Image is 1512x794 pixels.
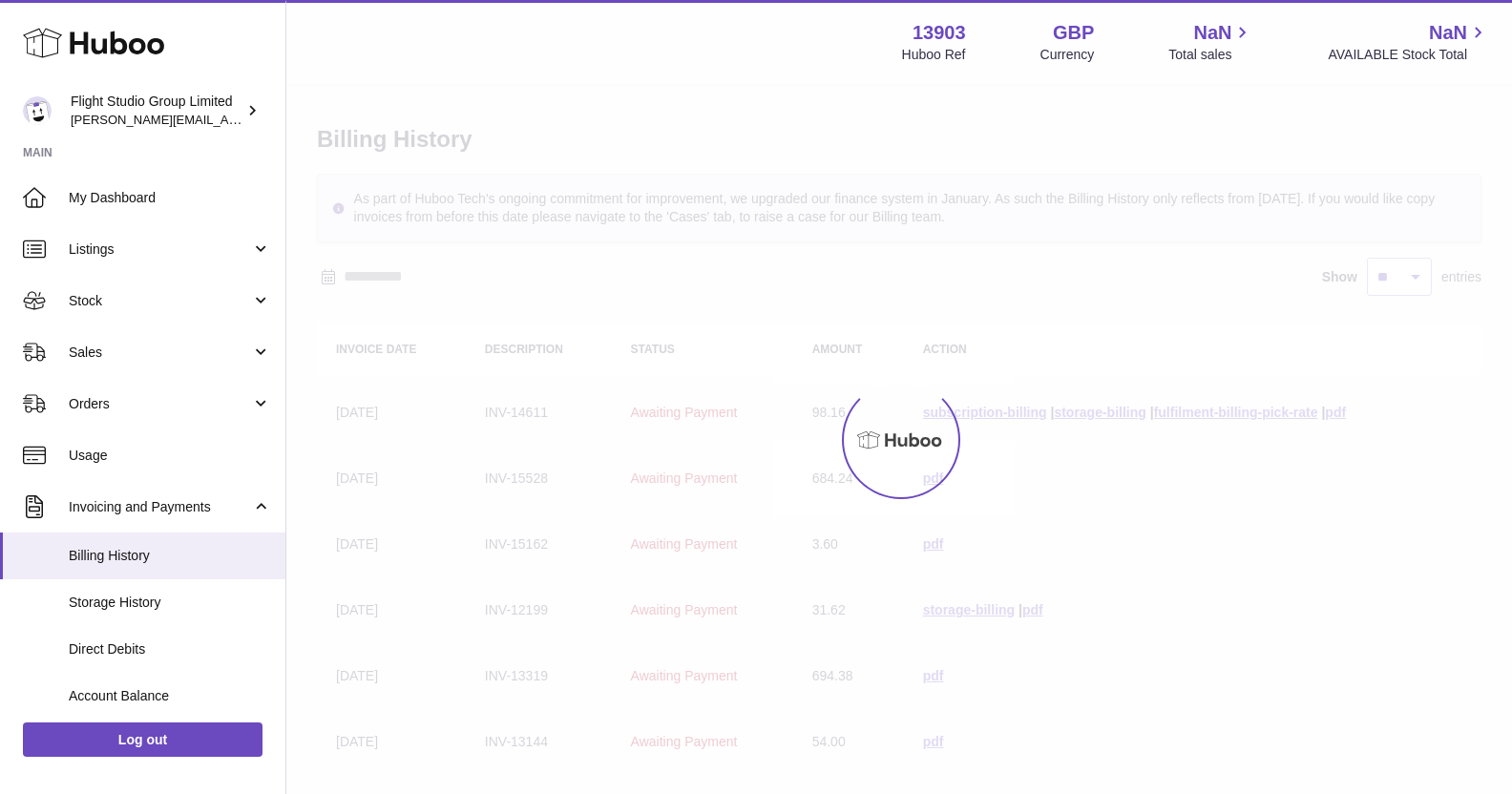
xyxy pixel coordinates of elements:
div: Flight Studio Group Limited [71,93,242,129]
a: NaN AVAILABLE Stock Total [1328,20,1489,64]
span: Usage [69,447,271,465]
span: Direct Debits [69,640,271,658]
span: Storage History [69,594,271,612]
div: Currency [1040,46,1095,64]
span: Orders [69,395,251,413]
strong: 13903 [913,20,966,46]
span: My Dashboard [69,189,271,207]
span: Sales [69,344,251,362]
span: Listings [69,240,251,259]
div: Huboo Ref [902,46,966,64]
span: Invoicing and Payments [69,498,251,516]
a: NaN Total sales [1168,20,1253,64]
span: NaN [1193,20,1231,46]
span: Account Balance [69,687,271,705]
span: Billing History [69,547,271,565]
span: Total sales [1168,46,1253,64]
span: AVAILABLE Stock Total [1328,46,1489,64]
a: Log out [23,722,262,757]
strong: GBP [1053,20,1094,46]
span: [PERSON_NAME][EMAIL_ADDRESS][DOMAIN_NAME] [71,112,383,127]
span: Stock [69,292,251,310]
img: natasha@stevenbartlett.com [23,96,52,125]
span: NaN [1429,20,1467,46]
